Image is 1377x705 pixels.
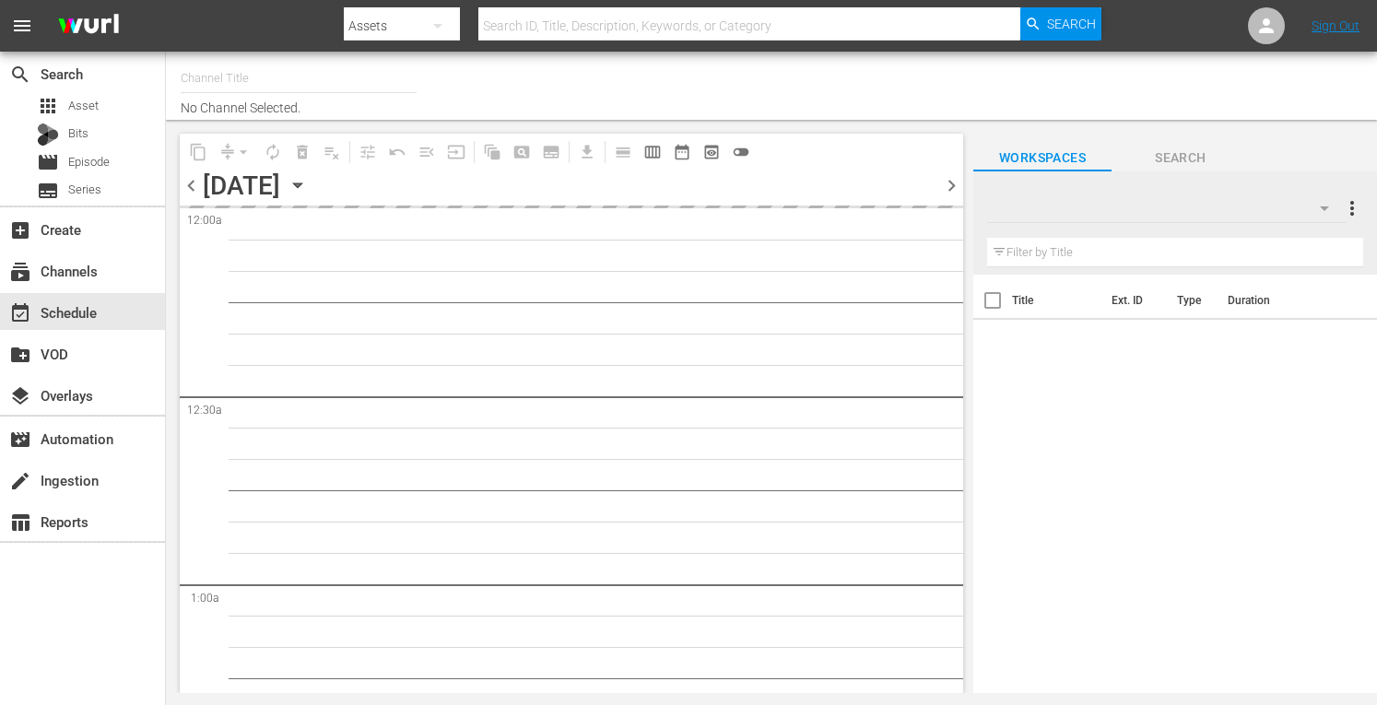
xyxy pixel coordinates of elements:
[1012,275,1100,326] th: Title
[9,511,31,534] span: Reports
[11,15,33,37] span: menu
[1020,7,1101,41] button: Search
[536,137,566,167] span: Create Series Block
[68,181,101,199] span: Series
[702,143,721,161] span: preview_outlined
[183,137,213,167] span: Copy Lineup
[9,302,31,324] span: Schedule
[441,137,471,167] span: Update Metadata from Key Asset
[643,143,662,161] span: calendar_view_week_outlined
[347,134,382,170] span: Customize Events
[667,137,697,167] span: Month Calendar View
[203,170,280,201] div: [DATE]
[1217,275,1327,326] th: Duration
[37,180,59,202] span: Series
[9,385,31,407] span: Overlays
[940,174,963,197] span: chevron_right
[68,124,88,143] span: Bits
[37,151,59,173] span: Episode
[1047,7,1096,41] span: Search
[68,97,99,115] span: Asset
[9,344,31,366] span: VOD
[638,137,667,167] span: Week Calendar View
[9,429,31,451] span: Automation
[317,137,347,167] span: Clear Lineup
[697,137,726,167] span: View Backup
[9,219,31,241] span: Create
[726,137,756,167] span: 24 hours Lineup View is OFF
[673,143,691,161] span: date_range_outlined
[1166,275,1217,326] th: Type
[382,137,412,167] span: Revert to Primary Episode
[258,137,288,167] span: Loop Content
[412,137,441,167] span: Fill episodes with ad slates
[213,137,258,167] span: Remove Gaps & Overlaps
[44,5,133,48] img: ans4CAIJ8jUAAAAAAAAAAAAAAAAAAAAAAAAgQb4GAAAAAAAAAAAAAAAAAAAAAAAAJMjXAAAAAAAAAAAAAAAAAAAAAAAAgAT5G...
[288,137,317,167] span: Select an event to delete
[9,64,31,86] span: Search
[1341,197,1363,219] span: more_vert
[9,261,31,283] span: Channels
[1100,275,1166,326] th: Ext. ID
[471,134,507,170] span: Refresh All Search Blocks
[181,56,825,115] div: No Channel Selected.
[602,134,638,170] span: Day Calendar View
[1341,186,1363,230] button: more_vert
[732,143,750,161] span: toggle_off
[1112,147,1250,170] span: Search
[37,123,59,146] div: Bits
[566,134,602,170] span: Download as CSV
[973,147,1112,170] span: Workspaces
[1312,18,1359,33] a: Sign Out
[180,174,203,197] span: chevron_left
[9,470,31,492] span: Ingestion
[507,137,536,167] span: Create Search Block
[68,153,110,171] span: Episode
[37,95,59,117] span: Asset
